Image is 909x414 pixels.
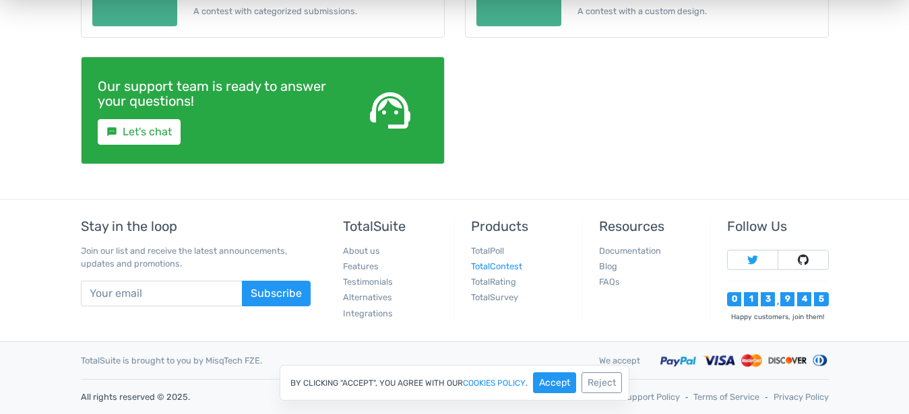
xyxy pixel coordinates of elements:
a: smsLet's chat [98,119,181,145]
input: Your email [81,281,243,306]
div: Happy customers, join them! [727,312,828,322]
button: Reject [582,372,622,393]
img: Accepted payment methods [660,353,829,368]
small: sms [106,127,117,137]
a: TotalSurvey [471,292,518,302]
h5: Resources [599,219,700,234]
div: , [775,298,780,306]
div: By clicking "Accept", you agree with our . [280,365,629,401]
a: TotalContest [471,261,522,271]
a: Features [343,261,379,271]
h5: TotalSuite [343,219,444,234]
a: About us [343,246,380,256]
div: 9 [780,292,794,306]
div: 3 [761,292,775,306]
a: Testimonials [343,277,393,287]
div: 0 [727,292,741,306]
p: Join our list and receive the latest announcements, updates and promotions. [81,244,311,270]
a: TotalRating [471,277,516,287]
a: Alternatives [343,292,392,302]
div: 1 [744,292,758,306]
a: FAQs [599,277,620,287]
h4: Our support team is ready to answer your questions! [98,79,332,108]
div: 4 [797,292,811,306]
button: Subscribe [242,281,311,306]
a: Integrations [343,308,393,318]
a: cookies policy [463,379,526,387]
img: Follow TotalSuite on Github [798,254,809,265]
h5: Stay in the loop [81,219,311,234]
div: 5 [814,292,828,306]
h5: Products [471,219,572,234]
a: TotalPoll [471,246,504,256]
span: support_agent [366,86,414,135]
div: We accept [589,354,650,367]
a: Blog [599,261,617,271]
img: Follow TotalSuite on Twitter [747,254,758,265]
div: TotalSuite is brought to you by MisqTech FZE. [71,354,589,367]
button: Accept [533,372,576,393]
h5: Follow Us [727,219,828,234]
a: Documentation [599,246,661,256]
